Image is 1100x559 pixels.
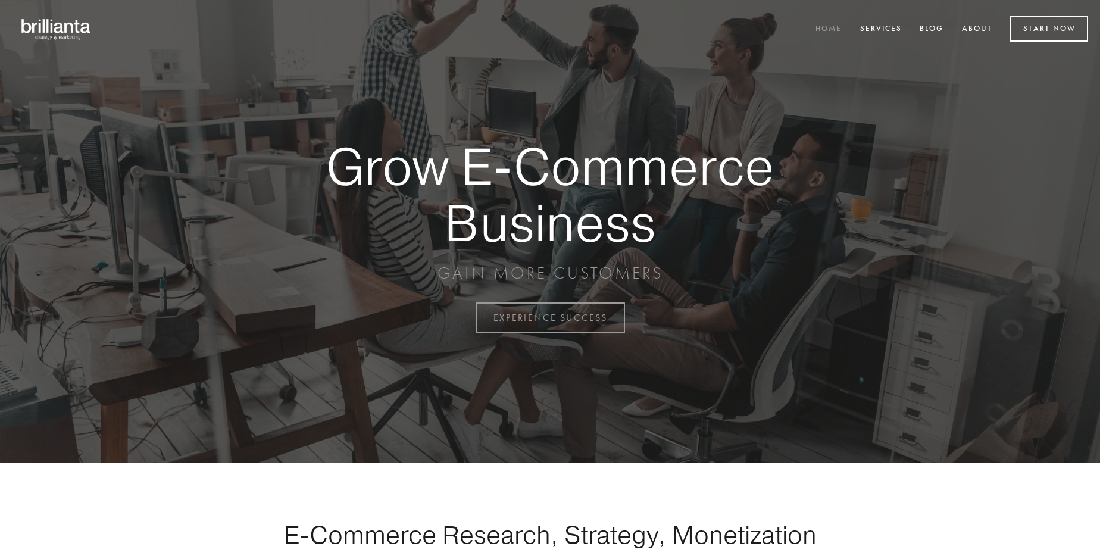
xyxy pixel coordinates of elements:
a: About [954,20,1000,39]
a: Home [808,20,849,39]
strong: Grow E-Commerce Business [285,138,815,251]
a: Blog [912,20,951,39]
img: brillianta - research, strategy, marketing [12,12,101,46]
p: GAIN MORE CUSTOMERS [285,263,815,284]
a: Start Now [1010,16,1088,42]
a: Services [852,20,910,39]
a: EXPERIENCE SUCCESS [476,302,625,333]
h1: E-Commerce Research, Strategy, Monetization [246,520,854,549]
